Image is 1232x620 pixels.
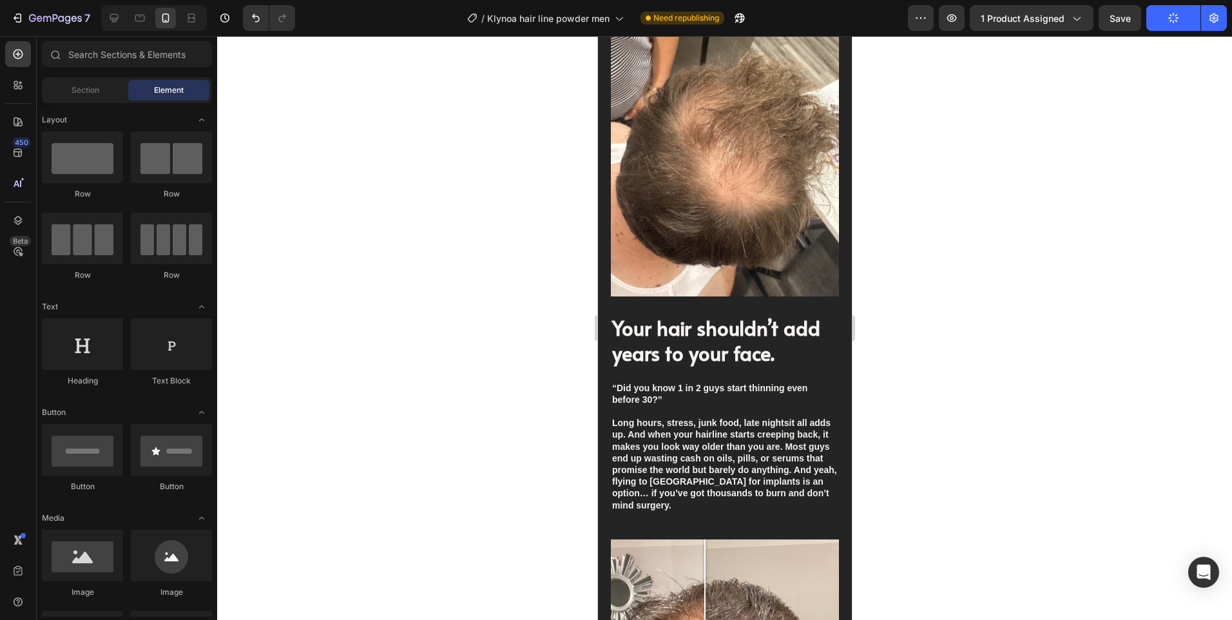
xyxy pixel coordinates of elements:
span: Need republishing [653,12,719,24]
div: Row [131,188,212,200]
span: Text [42,301,58,313]
div: Row [131,269,212,281]
span: 1 product assigned [981,12,1064,25]
div: Button [42,481,123,492]
input: Search Sections & Elements [42,41,212,67]
div: Button [131,481,212,492]
span: Button [42,407,66,418]
span: Save [1110,13,1131,24]
button: Save [1099,5,1141,31]
div: Undo/Redo [243,5,295,31]
span: Toggle open [191,296,212,317]
button: 1 product assigned [970,5,1093,31]
span: Layout [42,114,67,126]
div: Image [131,586,212,598]
span: Toggle open [191,508,212,528]
iframe: Design area [598,36,852,620]
div: Open Intercom Messenger [1188,557,1219,588]
div: Heading [42,375,123,387]
span: / [481,12,485,25]
span: Toggle open [191,110,212,130]
div: Beta [10,236,31,246]
div: Row [42,269,123,281]
span: Section [72,84,99,96]
button: 7 [5,5,96,31]
span: Media [42,512,64,524]
span: Toggle open [191,402,212,423]
p: 7 [84,10,90,26]
div: Image [42,586,123,598]
div: 450 [12,137,31,148]
span: Klynoa hair line powder men [487,12,610,25]
span: Element [154,84,184,96]
div: Text Block [131,375,212,387]
div: Row [42,188,123,200]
